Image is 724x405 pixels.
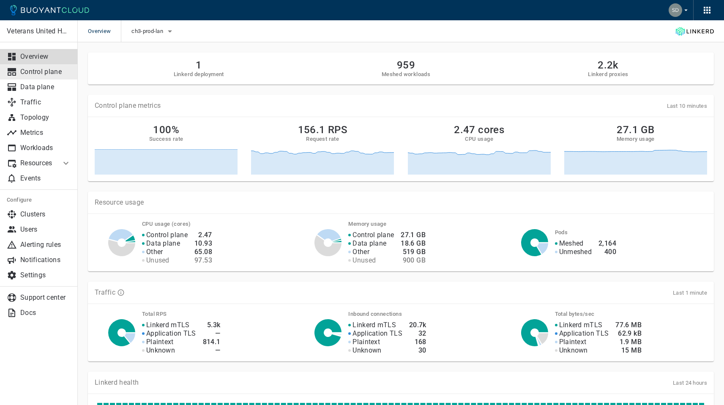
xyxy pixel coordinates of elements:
h2: 100% [153,124,179,136]
p: Control plane [352,231,394,239]
h4: 62.9 kB [615,329,642,338]
h4: 5.3k [203,321,221,329]
p: Unknown [559,346,588,355]
h2: 2.2k [588,59,628,71]
svg: TLS data is compiled from traffic seen by Linkerd proxies. RPS and TCP bytes reflect both inbound... [117,289,125,296]
h4: 20.7k [409,321,426,329]
p: Unused [352,256,376,265]
h4: 15 MB [615,346,642,355]
p: Plaintext [146,338,174,346]
h4: 2,164 [598,239,616,248]
span: Last 10 minutes [667,103,708,109]
h4: — [203,329,221,338]
p: Clusters [20,210,71,219]
p: Data plane [20,83,71,91]
h4: — [203,346,221,355]
p: Linkerd mTLS [352,321,396,329]
p: Events [20,174,71,183]
p: Veterans United Home Loans [7,27,71,36]
p: Linkerd health [95,378,139,387]
h5: Memory usage [617,136,655,142]
p: Application TLS [352,329,402,338]
p: Plaintext [559,338,587,346]
p: Application TLS [559,329,609,338]
h2: 959 [382,59,430,71]
p: Users [20,225,71,234]
h5: Configure [7,197,71,203]
a: 100%Success rate [95,124,238,175]
p: Data plane [352,239,386,248]
p: Notifications [20,256,71,264]
h4: 77.6 MB [615,321,642,329]
h4: 900 GB [401,256,426,265]
h2: 2.47 cores [454,124,504,136]
h5: Linkerd proxies [588,71,628,78]
p: Unknown [352,346,381,355]
p: Plaintext [352,338,380,346]
span: Last 24 hours [673,380,707,386]
p: Resource usage [95,198,707,207]
h4: 400 [598,248,616,256]
p: Data plane [146,239,180,248]
p: Application TLS [146,329,196,338]
button: ch3-prod-lan [131,25,175,38]
p: Other [146,248,163,256]
h4: 519 GB [401,248,426,256]
h5: Request rate [306,136,339,142]
a: 156.1 RPSRequest rate [251,124,394,175]
p: Control plane [146,231,188,239]
h4: 2.47 [194,231,212,239]
a: 27.1 GBMemory usage [564,124,707,175]
p: Metrics [20,129,71,137]
h4: 814.1 [203,338,221,346]
p: Linkerd mTLS [146,321,190,329]
span: ch3-prod-lan [131,28,165,35]
img: Scott Davis [669,3,682,17]
h4: 30 [409,346,426,355]
h4: 65.08 [194,248,212,256]
p: Meshed [559,239,584,248]
span: Last 1 minute [673,290,707,296]
h2: 156.1 RPS [298,124,348,136]
h2: 27.1 GB [617,124,654,136]
h4: 27.1 GB [401,231,426,239]
h5: Meshed workloads [382,71,430,78]
h4: 1.9 MB [615,338,642,346]
a: 2.47 coresCPU usage [408,124,551,175]
p: Overview [20,52,71,61]
p: Unused [146,256,169,265]
h4: 97.53 [194,256,212,265]
h5: Success rate [149,136,183,142]
p: Unmeshed [559,248,592,256]
h4: 10.93 [194,239,212,248]
h2: 1 [174,59,224,71]
p: Resources [20,159,54,167]
span: Overview [88,20,121,42]
p: Settings [20,271,71,279]
p: Control plane [20,68,71,76]
h4: 18.6 GB [401,239,426,248]
h4: 32 [409,329,426,338]
p: Other [352,248,369,256]
p: Control plane metrics [95,101,161,110]
p: Workloads [20,144,71,152]
h5: CPU usage [465,136,493,142]
h4: 168 [409,338,426,346]
p: Traffic [95,288,115,297]
p: Unknown [146,346,175,355]
p: Support center [20,293,71,302]
p: Docs [20,309,71,317]
p: Traffic [20,98,71,107]
p: Alerting rules [20,241,71,249]
h5: Linkerd deployment [174,71,224,78]
p: Linkerd mTLS [559,321,603,329]
p: Topology [20,113,71,122]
